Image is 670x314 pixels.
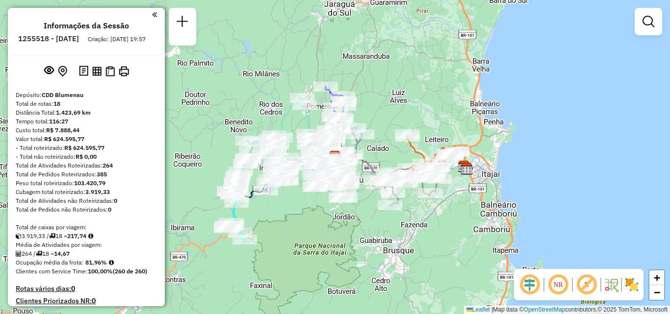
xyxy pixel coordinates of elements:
[109,260,114,266] em: Média calculada utilizando a maior ocupação (%Peso ou %Cubagem) de cada rota da sessão. Rotas cro...
[88,267,113,275] strong: 100,00%
[524,306,566,313] a: OpenStreetMap
[53,100,60,107] strong: 18
[67,232,86,240] strong: 217,74
[114,197,117,204] strong: 0
[85,259,107,266] strong: 81,96%
[16,135,157,144] div: Valor total:
[49,233,55,239] i: Total de rotas
[16,205,157,214] div: Total de Pedidos não Roteirizados:
[56,109,91,116] strong: 1.423,69 km
[603,277,619,292] img: Fluxo de ruas
[16,267,88,275] span: Clientes com Service Time:
[64,144,104,151] strong: R$ 624.595,77
[16,233,22,239] i: Cubagem total roteirizado
[16,179,157,188] div: Peso total roteirizado:
[46,126,79,134] strong: R$ 7.888,44
[44,135,84,143] strong: R$ 624.595,77
[90,64,103,77] button: Visualizar relatório de Roteirização
[56,64,69,79] button: Centralizar mapa no depósito ou ponto de apoio
[16,108,157,117] div: Distância Total:
[71,284,75,293] strong: 0
[575,273,598,296] span: Exibir rótulo
[16,297,157,305] h4: Clientes Priorizados NR:
[88,233,93,239] i: Meta Caixas/viagem: 199,74 Diferença: 18,00
[16,144,157,152] div: - Total roteirizado:
[16,285,157,293] h4: Rotas vários dias:
[16,251,22,257] i: Total de Atividades
[329,150,341,163] img: CDD Blumenau
[74,179,105,187] strong: 103.420,79
[16,188,157,196] div: Cubagem total roteirizado:
[54,250,70,257] strong: 14,67
[16,91,157,99] div: Depósito:
[152,9,157,20] a: Clique aqui para minimizar o painel
[108,206,111,213] strong: 0
[113,267,147,275] strong: (260 de 260)
[84,35,150,44] div: Criação: [DATE] 19:57
[103,64,117,78] button: Visualizar Romaneio
[461,163,473,175] img: CDD Camboriú
[85,188,110,195] strong: 3.919,33
[518,273,541,296] span: Ocultar deslocamento
[42,91,83,98] strong: CDD Blumenau
[92,296,96,305] strong: 0
[546,273,570,296] span: Ocultar NR
[639,12,658,31] a: Exibir filtros
[654,271,660,284] span: +
[16,126,157,135] div: Custo total:
[42,63,56,79] button: Exibir sessão original
[44,21,129,30] h4: Informações da Sessão
[458,160,470,173] img: CDD Itajaí
[491,306,493,313] span: |
[103,162,113,169] strong: 264
[173,12,192,34] a: Nova sessão e pesquisa
[16,196,157,205] div: Total de Atividades não Roteirizadas:
[76,153,97,160] strong: R$ 0,00
[649,285,664,300] a: Zoom out
[654,286,660,298] span: −
[16,232,157,241] div: 3.919,33 / 18 =
[16,117,157,126] div: Tempo total:
[49,118,68,125] strong: 116:27
[16,241,157,249] div: Média de Atividades por viagem:
[18,34,79,43] h6: 1255518 - [DATE]
[624,277,640,292] img: Exibir/Ocultar setores
[97,170,107,178] strong: 385
[466,306,490,313] a: Leaflet
[16,99,157,108] div: Total de rotas:
[117,64,131,78] button: Imprimir Rotas
[16,249,157,258] div: 264 / 18 =
[77,64,90,79] button: Logs desbloquear sessão
[16,170,157,179] div: Total de Pedidos Roteirizados:
[649,270,664,285] a: Zoom in
[16,259,83,266] span: Ocupação média da frota:
[464,306,670,314] div: Map data © contributors,© 2025 TomTom, Microsoft
[16,223,157,232] div: Total de caixas por viagem:
[36,251,42,257] i: Total de rotas
[16,152,157,161] div: - Total não roteirizado:
[16,161,157,170] div: Total de Atividades Roteirizadas:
